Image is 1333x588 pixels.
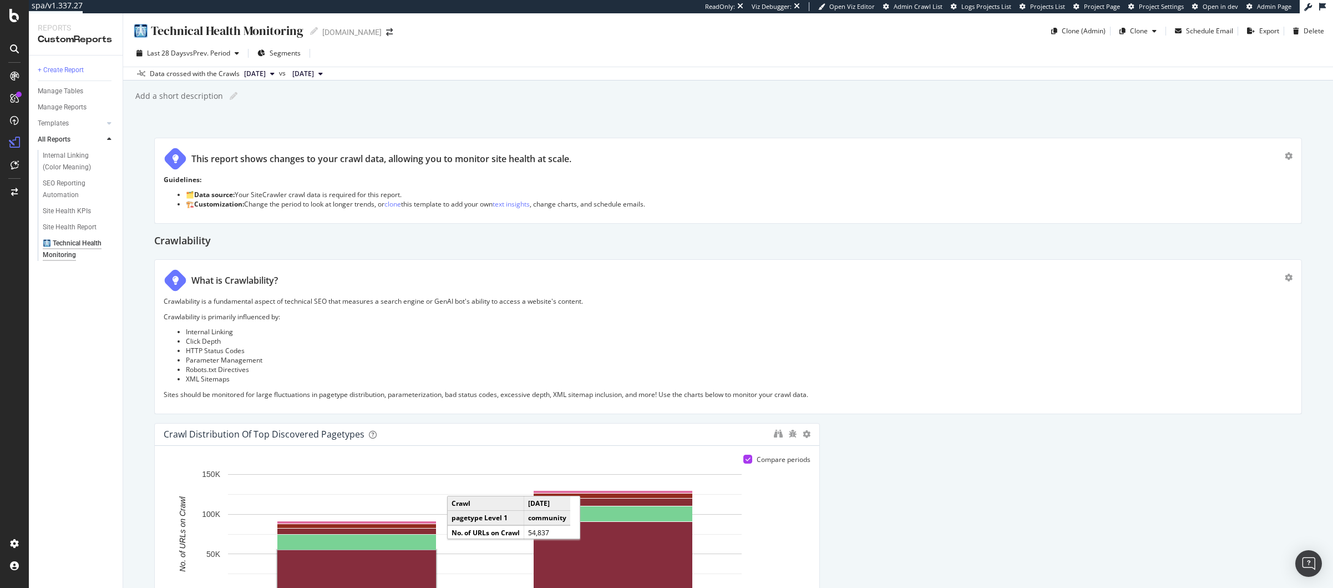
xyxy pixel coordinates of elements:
[154,259,1302,414] div: What is Crawlability?Crawlability is a fundamental aspect of technical SEO that measures a search...
[310,27,318,35] i: Edit report name
[38,64,115,76] a: + Create Report
[186,355,1293,365] li: Parameter Management
[43,238,107,261] div: 🩻 Technical Health Monitoring
[38,134,70,145] div: All Reports
[186,190,1293,199] li: 🗂️ Your SiteCrawler crawl data is required for this report.
[202,510,220,519] text: 100K
[1186,26,1233,36] div: Schedule Email
[1243,22,1279,40] button: Export
[951,2,1011,11] a: Logs Projects List
[1130,26,1148,36] div: Clone
[38,86,83,97] div: Manage Tables
[961,2,1011,11] span: Logs Projects List
[38,64,84,76] div: + Create Report
[38,118,69,129] div: Templates
[154,138,1302,224] div: This report shows changes to your crawl data, allowing you to monitor site health at scale.Guidel...
[43,178,115,201] a: SEO Reporting Automation
[244,69,266,79] span: 2025 Sep. 13th
[1192,2,1238,11] a: Open in dev
[829,2,875,11] span: Open Viz Editor
[292,69,314,79] span: 2025 Aug. 16th
[43,205,91,217] div: Site Health KPIs
[38,33,114,46] div: CustomReports
[240,67,279,81] button: [DATE]
[164,390,1293,399] p: Sites should be monitored for large fluctuations in pagetype distribution, parameterization, bad ...
[38,102,115,113] a: Manage Reports
[206,550,221,559] text: 50K
[1259,26,1279,36] div: Export
[38,102,87,113] div: Manage Reports
[1139,2,1184,11] span: Project Settings
[270,48,301,58] span: Segments
[1289,22,1324,40] button: Delete
[1062,26,1106,36] div: Clone (Admin)
[154,233,211,250] h2: Crawlability
[43,150,108,173] div: Internal Linking (Color Meaning)
[1128,2,1184,11] a: Project Settings
[386,28,393,36] div: arrow-right-arrow-left
[178,496,187,571] text: No. of URLs on Crawl
[43,150,115,173] a: Internal Linking (Color Meaning)
[202,470,220,479] text: 150K
[1047,22,1106,40] button: Clone (Admin)
[752,2,792,11] div: Viz Debugger:
[1285,274,1293,282] div: gear
[43,222,115,233] a: Site Health Report
[1073,2,1120,11] a: Project Page
[43,238,115,261] a: 🩻 Technical Health Monitoring
[253,44,305,62] button: Segments
[493,199,530,209] a: text insights
[154,233,1302,250] div: Crawlability
[1170,22,1233,40] button: Schedule Email
[186,48,230,58] span: vs Prev. Period
[1084,2,1120,11] span: Project Page
[164,296,1293,306] p: Crawlability is a fundamental aspect of technical SEO that measures a search engine or GenAI bot'...
[322,27,382,38] div: [DOMAIN_NAME]
[186,336,1293,346] li: Click Depth
[1030,2,1065,11] span: Projects List
[43,178,106,201] div: SEO Reporting Automation
[164,175,201,184] strong: Guidelines:
[150,69,240,79] div: Data crossed with the Crawls
[1203,2,1238,11] span: Open in dev
[1295,550,1322,577] div: Open Intercom Messenger
[279,68,288,78] span: vs
[1115,22,1161,40] button: Clone
[38,86,115,97] a: Manage Tables
[38,118,104,129] a: Templates
[788,430,797,438] div: bug
[43,222,97,233] div: Site Health Report
[194,199,244,209] strong: Customization:
[384,199,401,209] a: clone
[147,48,186,58] span: Last 28 Days
[186,346,1293,355] li: HTTP Status Codes
[1246,2,1291,11] a: Admin Page
[132,22,303,39] div: 🩻 Technical Health Monitoring
[705,2,735,11] div: ReadOnly:
[1285,152,1293,160] div: gear
[38,134,104,145] a: All Reports
[186,365,1293,374] li: Robots.txt Directives
[757,455,810,464] div: Compare periods
[191,274,278,287] div: What is Crawlability?
[132,44,244,62] button: Last 28 DaysvsPrev. Period
[774,429,783,438] div: binoculars
[191,153,571,165] div: This report shows changes to your crawl data, allowing you to monitor site health at scale.
[894,2,942,11] span: Admin Crawl List
[818,2,875,11] a: Open Viz Editor
[288,67,327,81] button: [DATE]
[164,312,1293,321] p: Crawlability is primarily influenced by:
[164,429,364,440] div: Crawl Distribution of Top Discovered Pagetypes
[134,91,223,102] div: Add a short description
[1020,2,1065,11] a: Projects List
[43,205,115,217] a: Site Health KPIs
[1257,2,1291,11] span: Admin Page
[230,92,237,100] i: Edit report name
[186,374,1293,384] li: XML Sitemaps
[186,327,1293,336] li: Internal Linking
[186,199,1293,209] li: 🏗️ Change the period to look at longer trends, or this template to add your own , change charts, ...
[38,22,114,33] div: Reports
[1304,26,1324,36] div: Delete
[194,190,235,199] strong: Data source:
[883,2,942,11] a: Admin Crawl List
